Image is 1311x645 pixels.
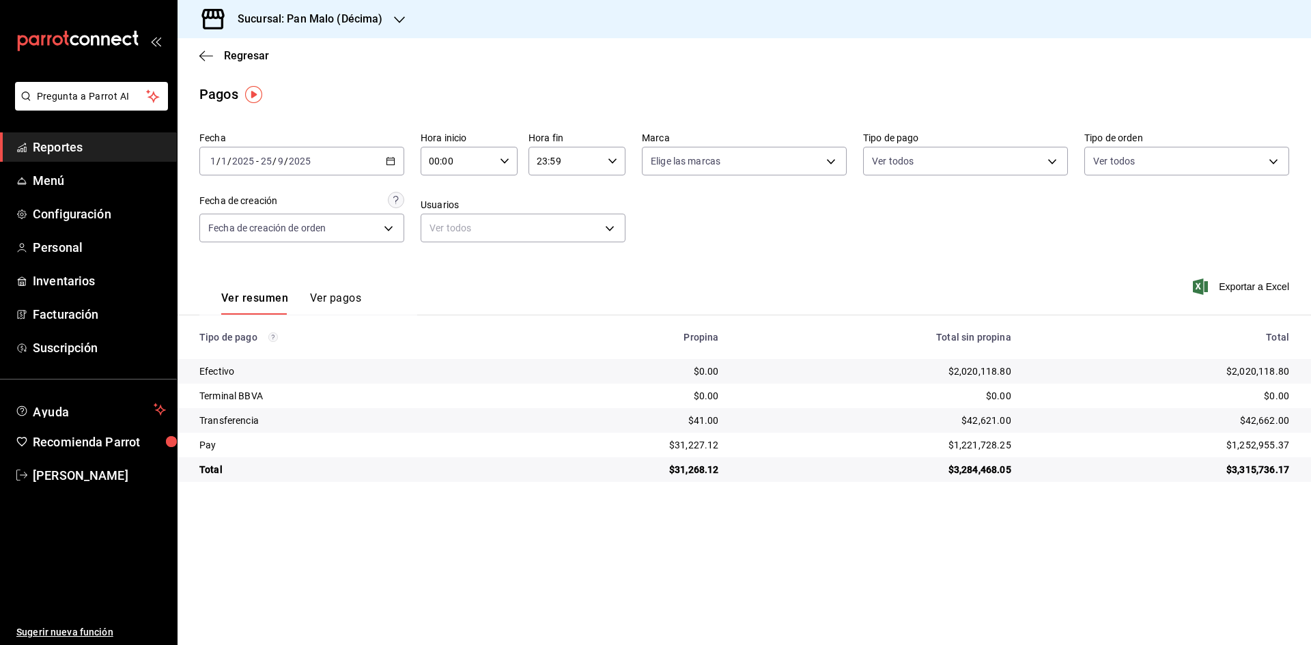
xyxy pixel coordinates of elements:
[260,156,272,167] input: --
[421,133,518,143] label: Hora inicio
[227,156,231,167] span: /
[37,89,147,104] span: Pregunta a Parrot AI
[1033,414,1289,427] div: $42,662.00
[741,463,1011,476] div: $3,284,468.05
[33,171,166,190] span: Menú
[421,214,625,242] div: Ver todos
[199,84,238,104] div: Pagos
[1033,438,1289,452] div: $1,252,955.37
[741,364,1011,378] div: $2,020,118.80
[33,205,166,223] span: Configuración
[245,86,262,103] img: Tooltip marker
[524,463,718,476] div: $31,268.12
[221,291,361,315] div: navigation tabs
[1033,332,1289,343] div: Total
[741,389,1011,403] div: $0.00
[199,364,503,378] div: Efectivo
[288,156,311,167] input: ----
[199,389,503,403] div: Terminal BBVA
[227,11,383,27] h3: Sucursal: Pan Malo (Décima)
[524,438,718,452] div: $31,227.12
[524,389,718,403] div: $0.00
[642,133,847,143] label: Marca
[33,238,166,257] span: Personal
[15,82,168,111] button: Pregunta a Parrot AI
[256,156,259,167] span: -
[33,272,166,290] span: Inventarios
[224,49,269,62] span: Regresar
[863,133,1068,143] label: Tipo de pago
[231,156,255,167] input: ----
[199,332,503,343] div: Tipo de pago
[150,35,161,46] button: open_drawer_menu
[210,156,216,167] input: --
[16,625,166,640] span: Sugerir nueva función
[1084,133,1289,143] label: Tipo de orden
[208,221,326,235] span: Fecha de creación de orden
[651,154,720,168] span: Elige las marcas
[199,438,503,452] div: Pay
[1093,154,1135,168] span: Ver todos
[33,401,148,418] span: Ayuda
[33,433,166,451] span: Recomienda Parrot
[199,194,277,208] div: Fecha de creación
[310,291,361,315] button: Ver pagos
[277,156,284,167] input: --
[1033,364,1289,378] div: $2,020,118.80
[33,305,166,324] span: Facturación
[421,200,625,210] label: Usuarios
[199,133,404,143] label: Fecha
[741,332,1011,343] div: Total sin propina
[33,466,166,485] span: [PERSON_NAME]
[221,291,288,315] button: Ver resumen
[33,138,166,156] span: Reportes
[524,414,718,427] div: $41.00
[284,156,288,167] span: /
[216,156,221,167] span: /
[741,438,1011,452] div: $1,221,728.25
[1033,389,1289,403] div: $0.00
[524,332,718,343] div: Propina
[268,332,278,342] svg: Los pagos realizados con Pay y otras terminales son montos brutos.
[10,99,168,113] a: Pregunta a Parrot AI
[524,364,718,378] div: $0.00
[33,339,166,357] span: Suscripción
[1196,278,1289,295] button: Exportar a Excel
[221,156,227,167] input: --
[741,414,1011,427] div: $42,621.00
[199,414,503,427] div: Transferencia
[272,156,277,167] span: /
[199,463,503,476] div: Total
[1033,463,1289,476] div: $3,315,736.17
[872,154,914,168] span: Ver todos
[528,133,625,143] label: Hora fin
[199,49,269,62] button: Regresar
